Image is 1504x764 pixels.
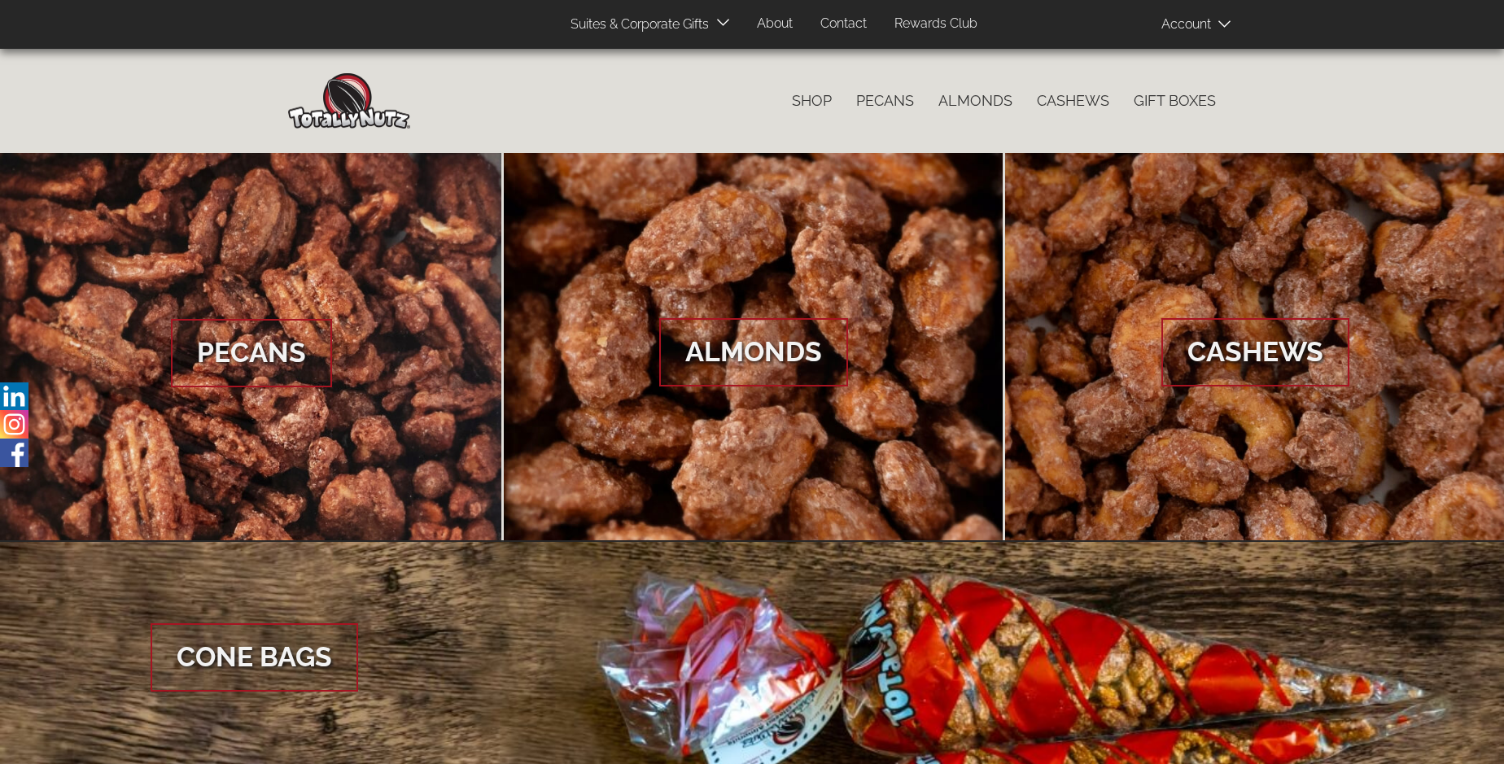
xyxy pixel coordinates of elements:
[171,319,332,387] span: Pecans
[882,8,990,40] a: Rewards Club
[288,73,410,129] img: Home
[1121,84,1228,118] a: Gift Boxes
[745,8,805,40] a: About
[780,84,844,118] a: Shop
[808,8,879,40] a: Contact
[558,9,714,41] a: Suites & Corporate Gifts
[151,623,358,692] span: Cone Bags
[321,12,374,36] span: Products
[1025,84,1121,118] a: Cashews
[1161,318,1349,386] span: Cashews
[844,84,926,118] a: Pecans
[926,84,1025,118] a: Almonds
[504,153,1003,542] a: Almonds
[659,318,848,386] span: Almonds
